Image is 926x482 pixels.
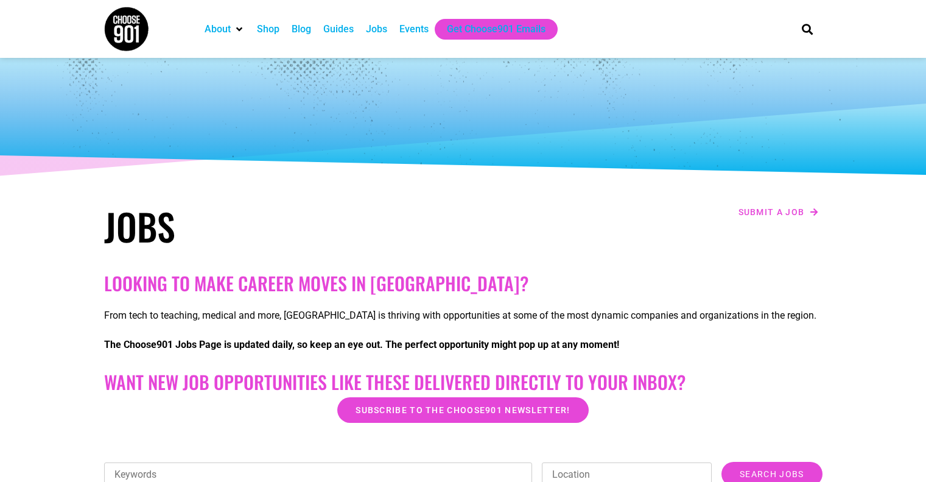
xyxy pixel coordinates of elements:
[104,371,823,393] h2: Want New Job Opportunities like these Delivered Directly to your Inbox?
[356,406,570,414] span: Subscribe to the Choose901 newsletter!
[337,397,588,423] a: Subscribe to the Choose901 newsletter!
[292,22,311,37] a: Blog
[257,22,279,37] a: Shop
[104,308,823,323] p: From tech to teaching, medical and more, [GEOGRAPHIC_DATA] is thriving with opportunities at some...
[738,208,805,216] span: Submit a job
[447,22,545,37] a: Get Choose901 Emails
[198,19,251,40] div: About
[735,204,823,220] a: Submit a job
[399,22,429,37] a: Events
[104,339,619,350] strong: The Choose901 Jobs Page is updated daily, so keep an eye out. The perfect opportunity might pop u...
[104,272,823,294] h2: Looking to make career moves in [GEOGRAPHIC_DATA]?
[205,22,231,37] a: About
[366,22,387,37] a: Jobs
[104,204,457,248] h1: Jobs
[198,19,780,40] nav: Main nav
[797,19,817,39] div: Search
[323,22,354,37] a: Guides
